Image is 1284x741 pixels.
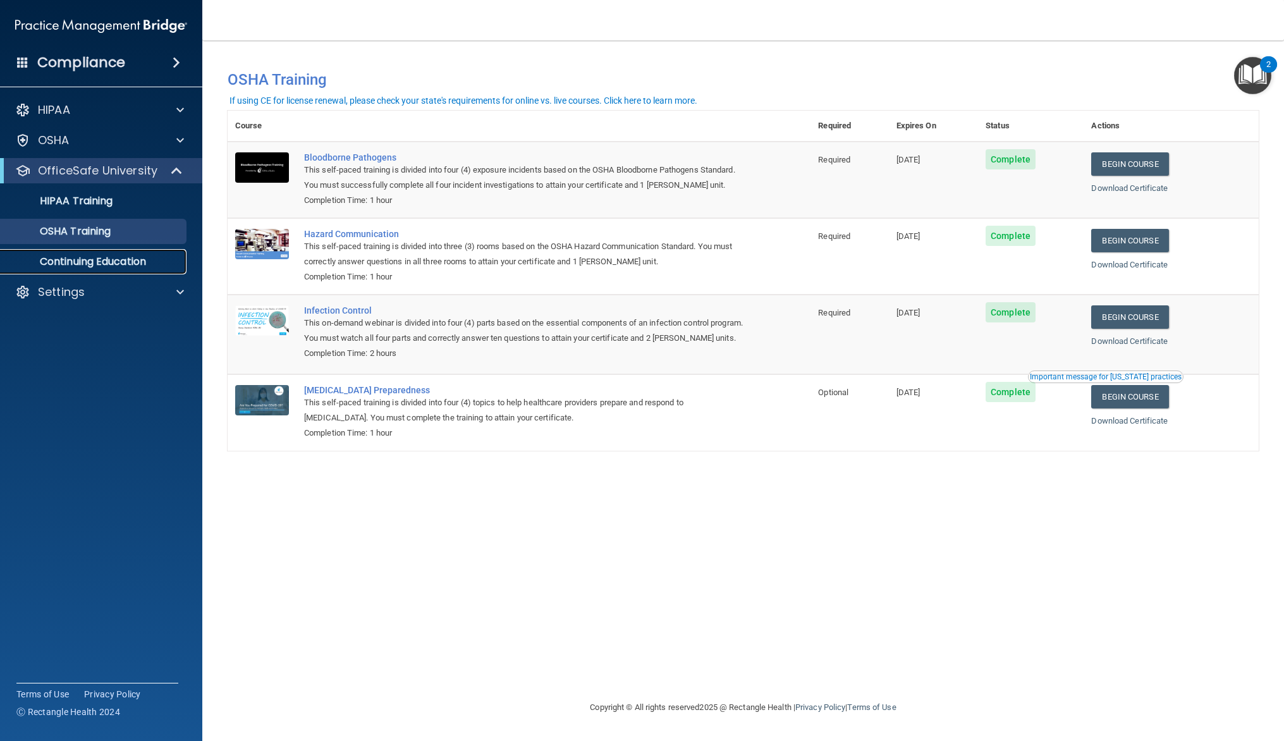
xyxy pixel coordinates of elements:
[229,96,697,105] div: If using CE for license renewal, please check your state's requirements for online vs. live cours...
[304,315,747,346] div: This on-demand webinar is divided into four (4) parts based on the essential components of an inf...
[896,155,920,164] span: [DATE]
[795,702,845,712] a: Privacy Policy
[889,111,979,142] th: Expires On
[304,239,747,269] div: This self-paced training is divided into three (3) rooms based on the OSHA Hazard Communication S...
[1091,229,1168,252] a: Begin Course
[304,269,747,285] div: Completion Time: 1 hour
[15,13,187,39] img: PMB logo
[8,195,113,207] p: HIPAA Training
[1091,152,1168,176] a: Begin Course
[38,163,157,178] p: OfficeSafe University
[1266,64,1271,81] div: 2
[15,133,184,148] a: OSHA
[818,388,848,397] span: Optional
[15,285,184,300] a: Settings
[16,706,120,718] span: Ⓒ Rectangle Health 2024
[896,308,920,317] span: [DATE]
[304,346,747,361] div: Completion Time: 2 hours
[1028,370,1183,383] button: Read this if you are a dental practitioner in the state of CA
[15,102,184,118] a: HIPAA
[304,152,747,162] a: Bloodborne Pathogens
[818,308,850,317] span: Required
[16,688,69,701] a: Terms of Use
[8,225,111,238] p: OSHA Training
[986,382,1036,402] span: Complete
[38,102,70,118] p: HIPAA
[1091,385,1168,408] a: Begin Course
[304,162,747,193] div: This self-paced training is divided into four (4) exposure incidents based on the OSHA Bloodborne...
[37,54,125,71] h4: Compliance
[304,305,747,315] a: Infection Control
[818,155,850,164] span: Required
[15,163,183,178] a: OfficeSafe University
[8,255,181,268] p: Continuing Education
[1091,416,1168,426] a: Download Certificate
[810,111,888,142] th: Required
[228,71,1259,89] h4: OSHA Training
[304,193,747,208] div: Completion Time: 1 hour
[986,149,1036,169] span: Complete
[1091,336,1168,346] a: Download Certificate
[1091,260,1168,269] a: Download Certificate
[818,231,850,241] span: Required
[228,94,699,107] button: If using CE for license renewal, please check your state's requirements for online vs. live cours...
[304,395,747,426] div: This self-paced training is divided into four (4) topics to help healthcare providers prepare and...
[304,385,747,395] a: [MEDICAL_DATA] Preparedness
[896,388,920,397] span: [DATE]
[986,302,1036,322] span: Complete
[1091,305,1168,329] a: Begin Course
[304,426,747,441] div: Completion Time: 1 hour
[228,111,297,142] th: Course
[38,133,70,148] p: OSHA
[1084,111,1259,142] th: Actions
[896,231,920,241] span: [DATE]
[986,226,1036,246] span: Complete
[304,229,747,239] a: Hazard Communication
[513,687,974,728] div: Copyright © All rights reserved 2025 @ Rectangle Health | |
[84,688,141,701] a: Privacy Policy
[1030,373,1182,381] div: Important message for [US_STATE] practices
[847,702,896,712] a: Terms of Use
[1234,57,1271,94] button: Open Resource Center, 2 new notifications
[38,285,85,300] p: Settings
[978,111,1084,142] th: Status
[1065,651,1269,702] iframe: Drift Widget Chat Controller
[1091,183,1168,193] a: Download Certificate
